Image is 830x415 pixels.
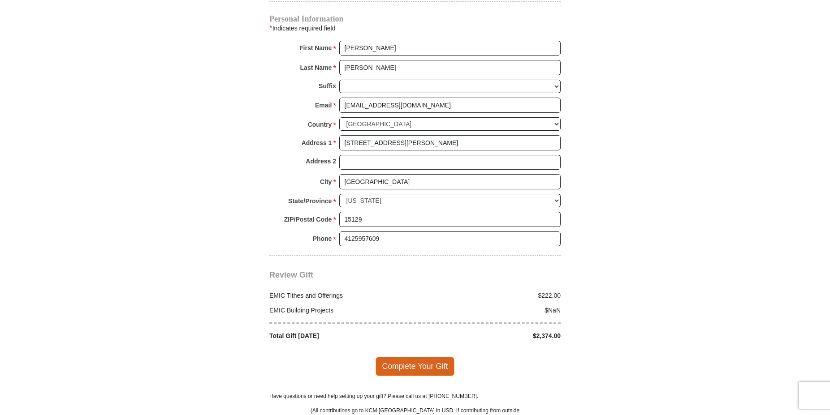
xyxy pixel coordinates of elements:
[269,22,561,34] div: Indicates required field
[308,118,332,131] strong: Country
[269,15,561,22] h4: Personal Information
[415,331,566,341] div: $2,374.00
[315,99,332,111] strong: Email
[376,357,455,376] span: Complete Your Gift
[319,80,336,92] strong: Suffix
[415,306,566,315] div: $NaN
[265,291,415,300] div: EMIC Tithes and Offerings
[265,331,415,341] div: Total Gift [DATE]
[284,213,332,226] strong: ZIP/Postal Code
[269,270,313,279] span: Review Gift
[265,306,415,315] div: EMIC Building Projects
[320,175,332,188] strong: City
[306,155,336,167] strong: Address 2
[302,137,332,149] strong: Address 1
[415,291,566,300] div: $222.00
[299,42,332,54] strong: First Name
[300,61,332,74] strong: Last Name
[313,232,332,245] strong: Phone
[288,195,332,207] strong: State/Province
[269,392,561,400] p: Have questions or need help setting up your gift? Please call us at [PHONE_NUMBER].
